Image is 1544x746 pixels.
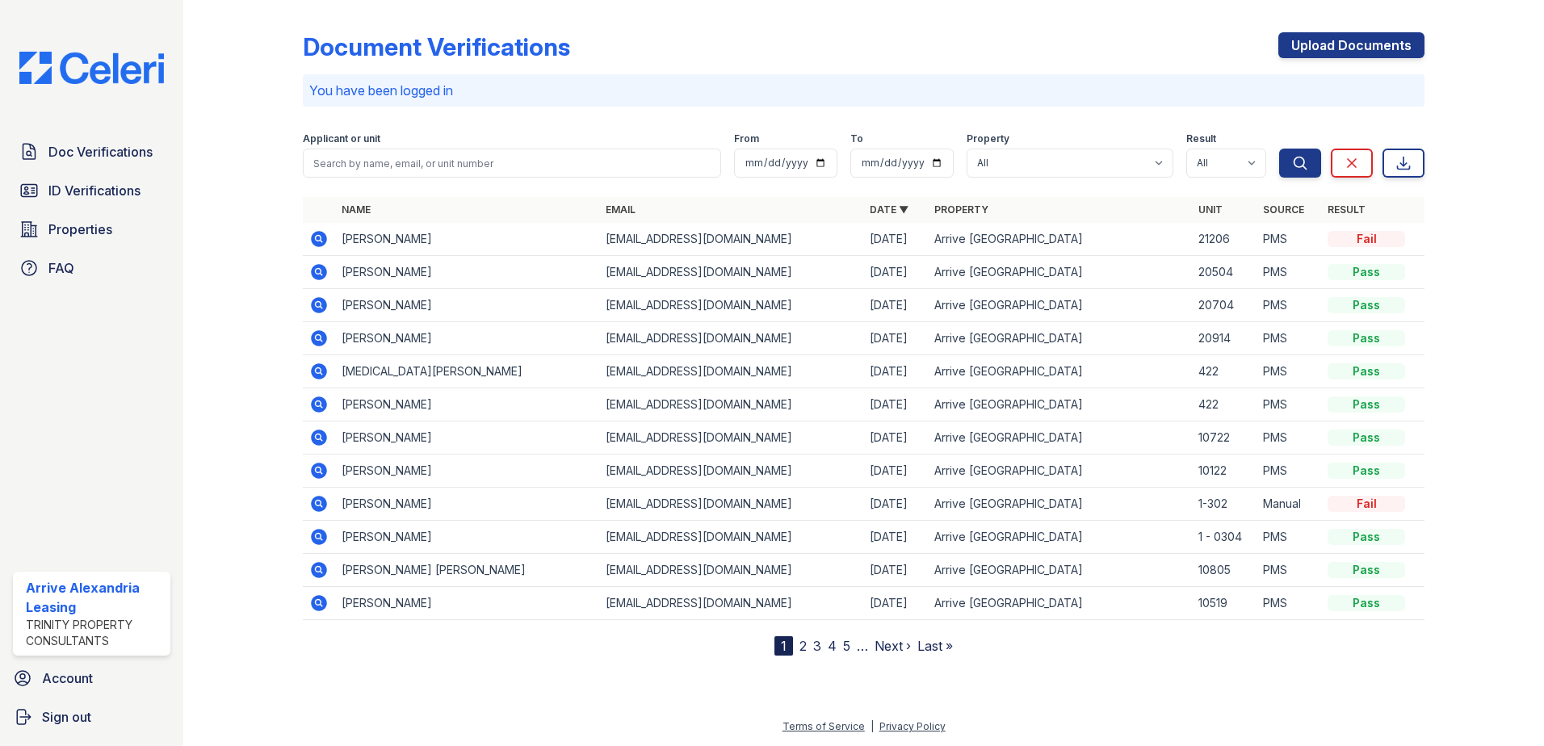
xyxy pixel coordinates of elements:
[1257,289,1321,322] td: PMS
[782,720,865,732] a: Terms of Service
[599,388,863,421] td: [EMAIL_ADDRESS][DOMAIN_NAME]
[6,701,177,733] a: Sign out
[335,388,599,421] td: [PERSON_NAME]
[606,203,636,216] a: Email
[599,223,863,256] td: [EMAIL_ADDRESS][DOMAIN_NAME]
[870,203,908,216] a: Date ▼
[1192,488,1257,521] td: 1-302
[1328,330,1405,346] div: Pass
[1257,256,1321,289] td: PMS
[335,554,599,587] td: [PERSON_NAME] [PERSON_NAME]
[1278,32,1424,58] a: Upload Documents
[928,554,1192,587] td: Arrive [GEOGRAPHIC_DATA]
[309,81,1418,100] p: You have been logged in
[42,668,93,688] span: Account
[335,488,599,521] td: [PERSON_NAME]
[48,142,153,161] span: Doc Verifications
[879,720,946,732] a: Privacy Policy
[928,455,1192,488] td: Arrive [GEOGRAPHIC_DATA]
[26,578,164,617] div: Arrive Alexandria Leasing
[599,421,863,455] td: [EMAIL_ADDRESS][DOMAIN_NAME]
[599,355,863,388] td: [EMAIL_ADDRESS][DOMAIN_NAME]
[599,587,863,620] td: [EMAIL_ADDRESS][DOMAIN_NAME]
[1257,488,1321,521] td: Manual
[1192,554,1257,587] td: 10805
[335,455,599,488] td: [PERSON_NAME]
[863,455,928,488] td: [DATE]
[48,220,112,239] span: Properties
[1328,529,1405,545] div: Pass
[13,213,170,245] a: Properties
[863,587,928,620] td: [DATE]
[863,521,928,554] td: [DATE]
[335,223,599,256] td: [PERSON_NAME]
[48,258,74,278] span: FAQ
[799,638,807,654] a: 2
[1328,264,1405,280] div: Pass
[863,421,928,455] td: [DATE]
[863,322,928,355] td: [DATE]
[928,421,1192,455] td: Arrive [GEOGRAPHIC_DATA]
[1192,455,1257,488] td: 10122
[1192,256,1257,289] td: 20504
[335,587,599,620] td: [PERSON_NAME]
[774,636,793,656] div: 1
[599,455,863,488] td: [EMAIL_ADDRESS][DOMAIN_NAME]
[335,289,599,322] td: [PERSON_NAME]
[813,638,821,654] a: 3
[1328,297,1405,313] div: Pass
[1263,203,1304,216] a: Source
[863,223,928,256] td: [DATE]
[843,638,850,654] a: 5
[1257,455,1321,488] td: PMS
[1257,223,1321,256] td: PMS
[1328,496,1405,512] div: Fail
[1192,388,1257,421] td: 422
[863,256,928,289] td: [DATE]
[335,521,599,554] td: [PERSON_NAME]
[1192,223,1257,256] td: 21206
[1198,203,1223,216] a: Unit
[335,256,599,289] td: [PERSON_NAME]
[1328,363,1405,379] div: Pass
[917,638,953,654] a: Last »
[599,256,863,289] td: [EMAIL_ADDRESS][DOMAIN_NAME]
[871,720,874,732] div: |
[928,355,1192,388] td: Arrive [GEOGRAPHIC_DATA]
[335,355,599,388] td: [MEDICAL_DATA][PERSON_NAME]
[6,662,177,694] a: Account
[928,256,1192,289] td: Arrive [GEOGRAPHIC_DATA]
[863,554,928,587] td: [DATE]
[857,636,868,656] span: …
[1257,421,1321,455] td: PMS
[1257,587,1321,620] td: PMS
[1192,355,1257,388] td: 422
[42,707,91,727] span: Sign out
[863,388,928,421] td: [DATE]
[1328,595,1405,611] div: Pass
[1257,554,1321,587] td: PMS
[928,488,1192,521] td: Arrive [GEOGRAPHIC_DATA]
[1328,463,1405,479] div: Pass
[1192,322,1257,355] td: 20914
[303,132,380,145] label: Applicant or unit
[1328,396,1405,413] div: Pass
[599,289,863,322] td: [EMAIL_ADDRESS][DOMAIN_NAME]
[875,638,911,654] a: Next ›
[928,388,1192,421] td: Arrive [GEOGRAPHIC_DATA]
[1328,562,1405,578] div: Pass
[928,521,1192,554] td: Arrive [GEOGRAPHIC_DATA]
[1257,388,1321,421] td: PMS
[599,521,863,554] td: [EMAIL_ADDRESS][DOMAIN_NAME]
[1257,322,1321,355] td: PMS
[928,322,1192,355] td: Arrive [GEOGRAPHIC_DATA]
[1257,355,1321,388] td: PMS
[13,136,170,168] a: Doc Verifications
[599,322,863,355] td: [EMAIL_ADDRESS][DOMAIN_NAME]
[1257,521,1321,554] td: PMS
[1192,521,1257,554] td: 1 - 0304
[1328,430,1405,446] div: Pass
[303,149,721,178] input: Search by name, email, or unit number
[928,289,1192,322] td: Arrive [GEOGRAPHIC_DATA]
